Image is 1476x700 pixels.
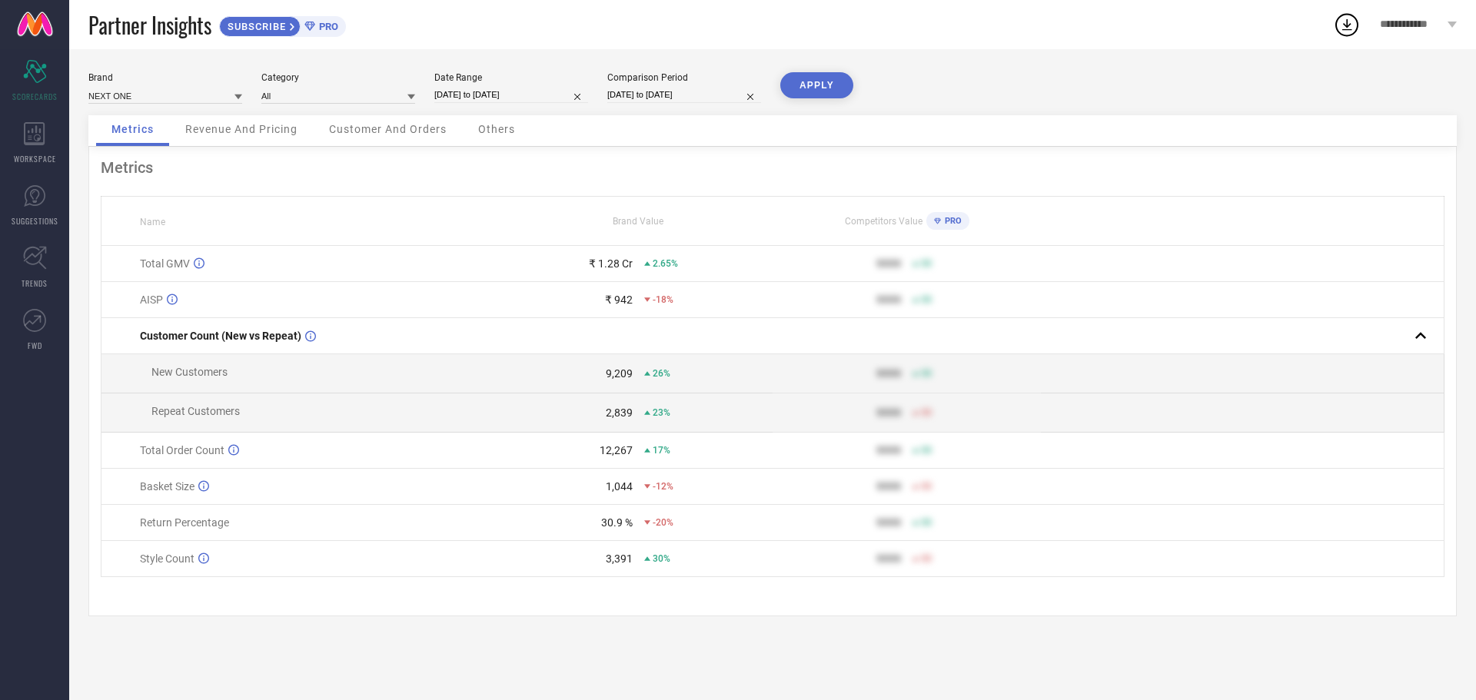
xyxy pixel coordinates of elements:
[607,72,761,83] div: Comparison Period
[606,480,633,493] div: 1,044
[28,340,42,351] span: FWD
[653,407,670,418] span: 23%
[589,257,633,270] div: ₹ 1.28 Cr
[14,153,56,164] span: WORKSPACE
[101,158,1444,177] div: Metrics
[653,517,673,528] span: -20%
[921,258,932,269] span: 50
[653,258,678,269] span: 2.65%
[12,91,58,102] span: SCORECARDS
[653,481,673,492] span: -12%
[151,405,240,417] span: Repeat Customers
[921,517,932,528] span: 50
[876,406,901,419] div: 9999
[780,72,853,98] button: APPLY
[845,216,922,227] span: Competitors Value
[88,9,211,41] span: Partner Insights
[140,294,163,306] span: AISP
[601,516,633,529] div: 30.9 %
[22,277,48,289] span: TRENDS
[434,87,588,103] input: Select date range
[607,87,761,103] input: Select comparison period
[111,123,154,135] span: Metrics
[876,444,901,456] div: 9999
[140,552,194,565] span: Style Count
[921,368,932,379] span: 50
[151,366,228,378] span: New Customers
[606,406,633,419] div: 2,839
[653,294,673,305] span: -18%
[921,553,932,564] span: 50
[329,123,447,135] span: Customer And Orders
[941,216,962,226] span: PRO
[653,445,670,456] span: 17%
[876,516,901,529] div: 9999
[478,123,515,135] span: Others
[876,552,901,565] div: 9999
[876,480,901,493] div: 9999
[434,72,588,83] div: Date Range
[140,330,301,342] span: Customer Count (New vs Repeat)
[1333,11,1361,38] div: Open download list
[219,12,346,37] a: SUBSCRIBEPRO
[921,445,932,456] span: 50
[140,480,194,493] span: Basket Size
[140,516,229,529] span: Return Percentage
[185,123,298,135] span: Revenue And Pricing
[921,294,932,305] span: 50
[921,407,932,418] span: 50
[140,257,190,270] span: Total GMV
[88,72,242,83] div: Brand
[876,367,901,380] div: 9999
[12,215,58,227] span: SUGGESTIONS
[261,72,415,83] div: Category
[606,552,633,565] div: 3,391
[140,444,224,456] span: Total Order Count
[600,444,633,456] div: 12,267
[606,367,633,380] div: 9,209
[653,553,670,564] span: 30%
[220,21,290,32] span: SUBSCRIBE
[605,294,633,306] div: ₹ 942
[613,216,663,227] span: Brand Value
[653,368,670,379] span: 26%
[921,481,932,492] span: 50
[315,21,338,32] span: PRO
[876,257,901,270] div: 9999
[876,294,901,306] div: 9999
[140,217,165,227] span: Name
